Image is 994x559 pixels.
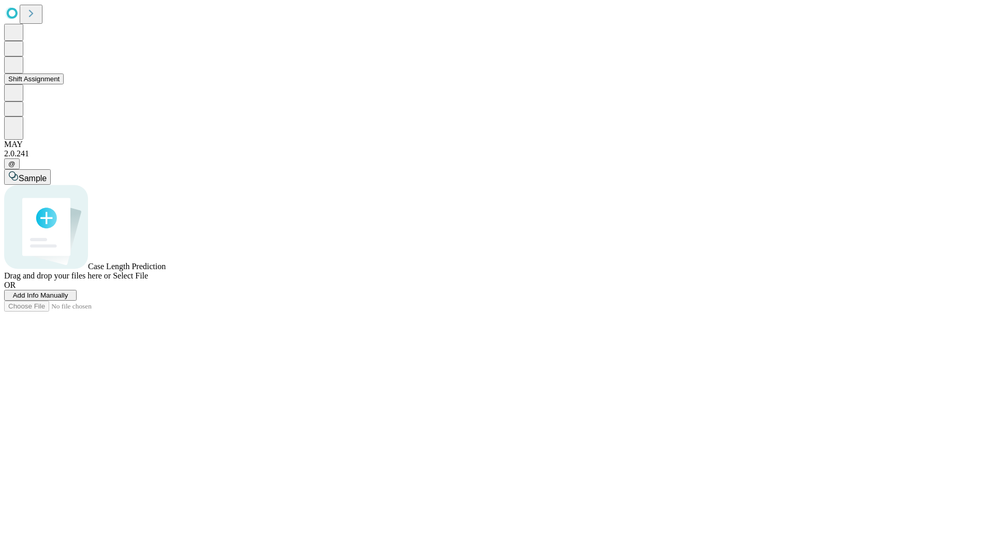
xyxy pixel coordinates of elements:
[8,160,16,168] span: @
[4,73,64,84] button: Shift Assignment
[4,158,20,169] button: @
[4,281,16,289] span: OR
[13,291,68,299] span: Add Info Manually
[4,149,990,158] div: 2.0.241
[4,290,77,301] button: Add Info Manually
[4,140,990,149] div: MAY
[4,271,111,280] span: Drag and drop your files here or
[88,262,166,271] span: Case Length Prediction
[113,271,148,280] span: Select File
[4,169,51,185] button: Sample
[19,174,47,183] span: Sample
